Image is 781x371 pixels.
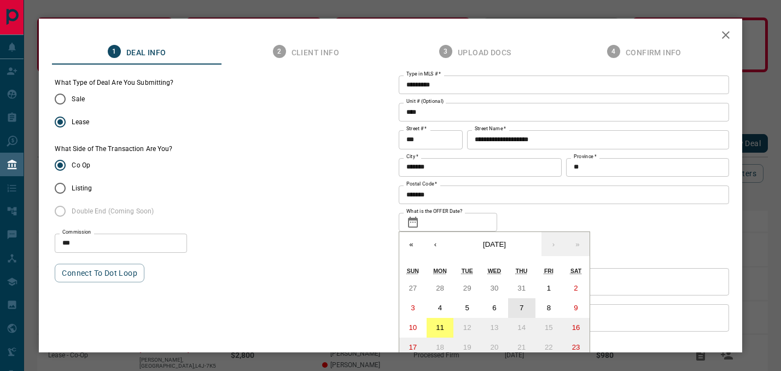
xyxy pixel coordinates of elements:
[517,343,526,351] abbr: August 21, 2025
[72,160,90,170] span: Co Op
[465,304,469,312] abbr: August 5, 2025
[463,323,471,332] abbr: August 12, 2025
[433,268,447,274] abbr: Monday
[406,98,444,105] label: Unit # (Optional)
[566,232,590,256] button: »
[545,323,553,332] abbr: August 15, 2025
[463,343,471,351] abbr: August 19, 2025
[72,117,89,127] span: Lease
[55,264,144,282] button: Connect to Dot Loop
[516,268,528,274] abbr: Thursday
[453,318,481,338] button: August 12, 2025
[126,48,166,58] span: Deal Info
[545,343,553,351] abbr: August 22, 2025
[481,279,508,298] button: July 30, 2025
[462,268,473,274] abbr: Tuesday
[427,298,454,318] button: August 4, 2025
[409,284,417,292] abbr: July 27, 2025
[574,284,578,292] abbr: August 2, 2025
[535,298,563,318] button: August 8, 2025
[406,153,418,160] label: City
[436,323,444,332] abbr: August 11, 2025
[62,229,91,236] label: Commission
[562,338,590,357] button: August 23, 2025
[570,268,581,274] abbr: Saturday
[409,323,417,332] abbr: August 10, 2025
[407,268,419,274] abbr: Sunday
[447,232,541,256] button: [DATE]
[517,284,526,292] abbr: July 31, 2025
[406,71,441,78] label: Type in MLS #
[436,284,444,292] abbr: July 28, 2025
[535,279,563,298] button: August 1, 2025
[411,304,415,312] abbr: August 3, 2025
[562,298,590,318] button: August 9, 2025
[409,343,417,351] abbr: August 17, 2025
[436,343,444,351] abbr: August 18, 2025
[72,206,154,216] span: Double End (Coming Soon)
[535,338,563,357] button: August 22, 2025
[72,183,92,193] span: Listing
[562,279,590,298] button: August 2, 2025
[463,284,471,292] abbr: July 29, 2025
[453,298,481,318] button: August 5, 2025
[399,279,427,298] button: July 27, 2025
[406,208,462,215] label: What is the OFFER Date?
[481,298,508,318] button: August 6, 2025
[572,323,580,332] abbr: August 16, 2025
[517,323,526,332] abbr: August 14, 2025
[55,78,173,88] legend: What Type of Deal Are You Submitting?
[427,279,454,298] button: July 28, 2025
[112,48,116,55] text: 1
[483,240,506,248] span: [DATE]
[438,304,442,312] abbr: August 4, 2025
[423,232,447,256] button: ‹
[427,338,454,357] button: August 18, 2025
[541,232,566,256] button: ›
[508,298,535,318] button: August 7, 2025
[453,279,481,298] button: July 29, 2025
[55,144,172,154] label: What Side of The Transaction Are You?
[399,298,427,318] button: August 3, 2025
[544,268,553,274] abbr: Friday
[562,318,590,338] button: August 16, 2025
[488,268,502,274] abbr: Wednesday
[72,94,84,104] span: Sale
[399,318,427,338] button: August 10, 2025
[491,323,499,332] abbr: August 13, 2025
[574,304,578,312] abbr: August 9, 2025
[508,279,535,298] button: July 31, 2025
[508,318,535,338] button: August 14, 2025
[481,338,508,357] button: August 20, 2025
[453,338,481,357] button: August 19, 2025
[547,304,551,312] abbr: August 8, 2025
[572,343,580,351] abbr: August 23, 2025
[492,304,496,312] abbr: August 6, 2025
[399,232,423,256] button: «
[406,125,427,132] label: Street #
[475,125,506,132] label: Street Name
[520,304,523,312] abbr: August 7, 2025
[535,318,563,338] button: August 15, 2025
[574,153,596,160] label: Province
[399,338,427,357] button: August 17, 2025
[427,318,454,338] button: August 11, 2025
[406,181,437,188] label: Postal Code
[547,284,551,292] abbr: August 1, 2025
[491,343,499,351] abbr: August 20, 2025
[508,338,535,357] button: August 21, 2025
[481,318,508,338] button: August 13, 2025
[491,284,499,292] abbr: July 30, 2025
